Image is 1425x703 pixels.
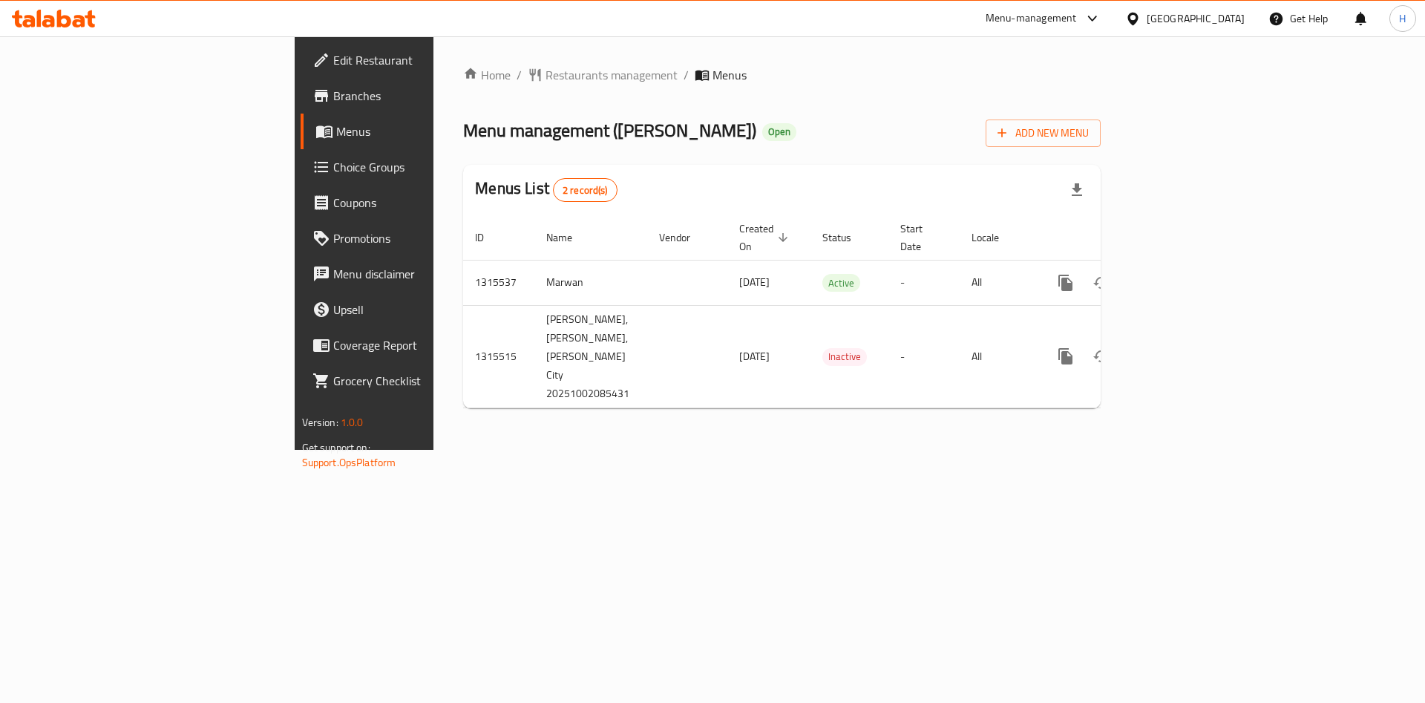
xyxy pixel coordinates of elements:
button: more [1048,265,1084,301]
span: Branches [333,87,521,105]
a: Support.OpsPlatform [302,453,396,472]
td: All [960,260,1036,305]
div: Total records count [553,178,617,202]
div: [GEOGRAPHIC_DATA] [1147,10,1245,27]
span: Coverage Report [333,336,521,354]
a: Grocery Checklist [301,363,533,399]
span: ID [475,229,503,246]
td: All [960,305,1036,408]
span: Get support on: [302,438,370,457]
a: Promotions [301,220,533,256]
span: Open [762,125,796,138]
span: Status [822,229,871,246]
td: Marwan [534,260,647,305]
span: Menu disclaimer [333,265,521,283]
table: enhanced table [463,215,1202,408]
button: Add New Menu [986,120,1101,147]
span: Menus [336,122,521,140]
td: [PERSON_NAME], [PERSON_NAME],[PERSON_NAME] City 20251002085431 [534,305,647,408]
span: Restaurants management [546,66,678,84]
span: Grocery Checklist [333,372,521,390]
span: Version: [302,413,338,432]
td: - [888,305,960,408]
a: Upsell [301,292,533,327]
a: Branches [301,78,533,114]
a: Restaurants management [528,66,678,84]
h2: Menus List [475,177,617,202]
span: 1.0.0 [341,413,364,432]
span: Locale [972,229,1018,246]
span: [DATE] [739,272,770,292]
span: Inactive [822,348,867,365]
button: Change Status [1084,339,1119,374]
span: Name [546,229,592,246]
span: Menu management ( [PERSON_NAME] ) [463,114,756,147]
a: Coupons [301,185,533,220]
button: Change Status [1084,265,1119,301]
span: Choice Groups [333,158,521,176]
a: Choice Groups [301,149,533,185]
span: Active [822,275,860,292]
th: Actions [1036,215,1202,261]
a: Menu disclaimer [301,256,533,292]
span: Start Date [900,220,942,255]
span: Promotions [333,229,521,247]
a: Coverage Report [301,327,533,363]
span: Created On [739,220,793,255]
span: H [1399,10,1406,27]
div: Menu-management [986,10,1077,27]
span: Coupons [333,194,521,212]
span: Edit Restaurant [333,51,521,69]
span: Vendor [659,229,710,246]
span: Add New Menu [997,124,1089,143]
nav: breadcrumb [463,66,1101,84]
button: more [1048,339,1084,374]
li: / [684,66,689,84]
div: Inactive [822,348,867,366]
span: 2 record(s) [554,183,617,197]
span: [DATE] [739,347,770,366]
div: Active [822,274,860,292]
a: Menus [301,114,533,149]
span: Menus [712,66,747,84]
span: Upsell [333,301,521,318]
td: - [888,260,960,305]
div: Open [762,123,796,141]
a: Edit Restaurant [301,42,533,78]
div: Export file [1059,172,1095,208]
